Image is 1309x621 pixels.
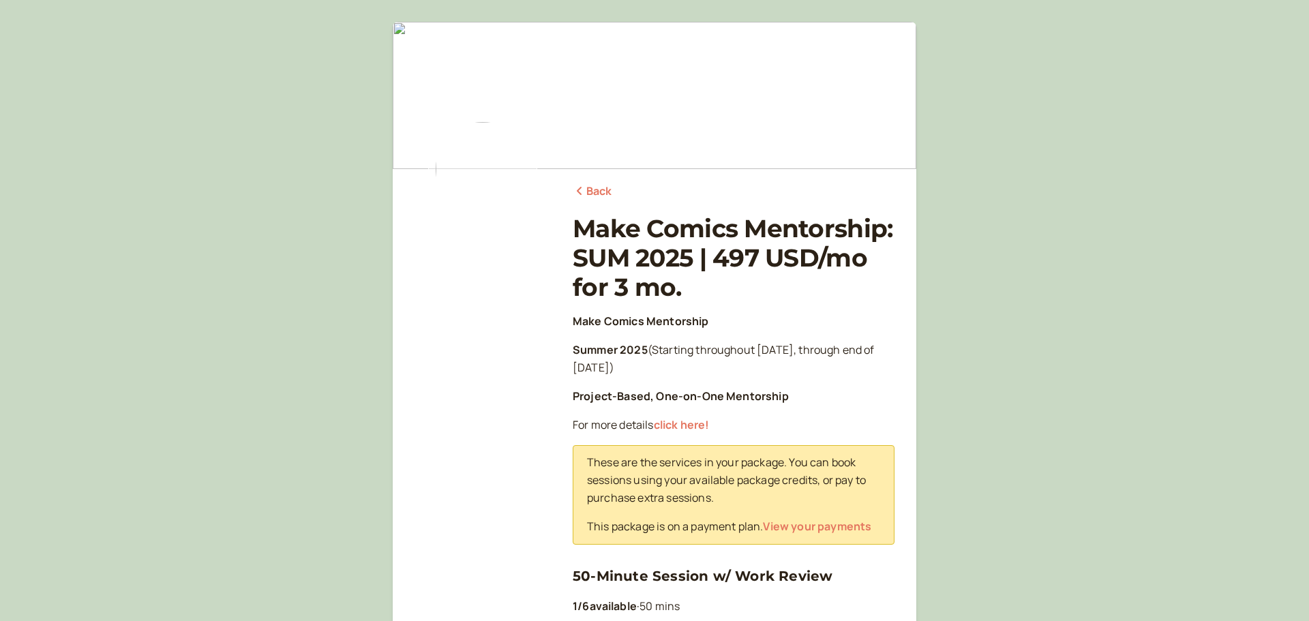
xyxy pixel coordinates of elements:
p: (Starting throughout [DATE], through end of [DATE]) [573,342,894,377]
a: click here! [654,417,710,432]
p: These are the services in your package. You can book sessions using your available package credit... [587,454,880,507]
a: Back [573,183,612,200]
strong: Project-Based, One-on-One Mentorship [573,389,789,404]
h3: 50-Minute Session w/ Work Review [573,565,894,587]
strong: Make Comics Mentorship [573,314,709,329]
a: View your payments [763,519,871,534]
p: This package is on a payment plan. [587,518,880,536]
b: 1 / 6 available [573,599,637,614]
strong: Summer 2025 [573,342,648,357]
p: For more details [573,416,894,434]
h1: Make Comics Mentorship: SUM 2025 | 497 USD/mo for 3 mo. [573,214,894,303]
span: · [637,599,640,614]
p: 50 mins [573,598,894,616]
